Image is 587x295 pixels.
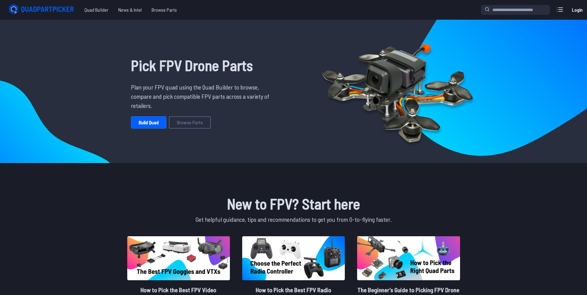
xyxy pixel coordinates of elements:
[131,54,274,76] h1: Pick FPV Drone Parts
[308,30,486,153] img: Quadcopter
[79,4,113,16] a: Quad Builder
[147,4,182,16] a: Browse Parts
[131,116,166,129] a: Build Quad
[242,236,345,280] img: image of post
[570,4,585,16] a: Login
[127,236,230,280] img: image of post
[131,82,274,110] p: Plan your FPV quad using the Quad Builder to browse, compare and pick compatible FPV parts across...
[169,116,211,129] a: Browse Parts
[357,236,460,280] img: image of post
[126,215,461,224] p: Get helpful guidance, tips and recommendations to get you from 0-to-flying faster.
[113,4,147,16] a: News & Intel
[126,193,461,215] h1: New to FPV? Start here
